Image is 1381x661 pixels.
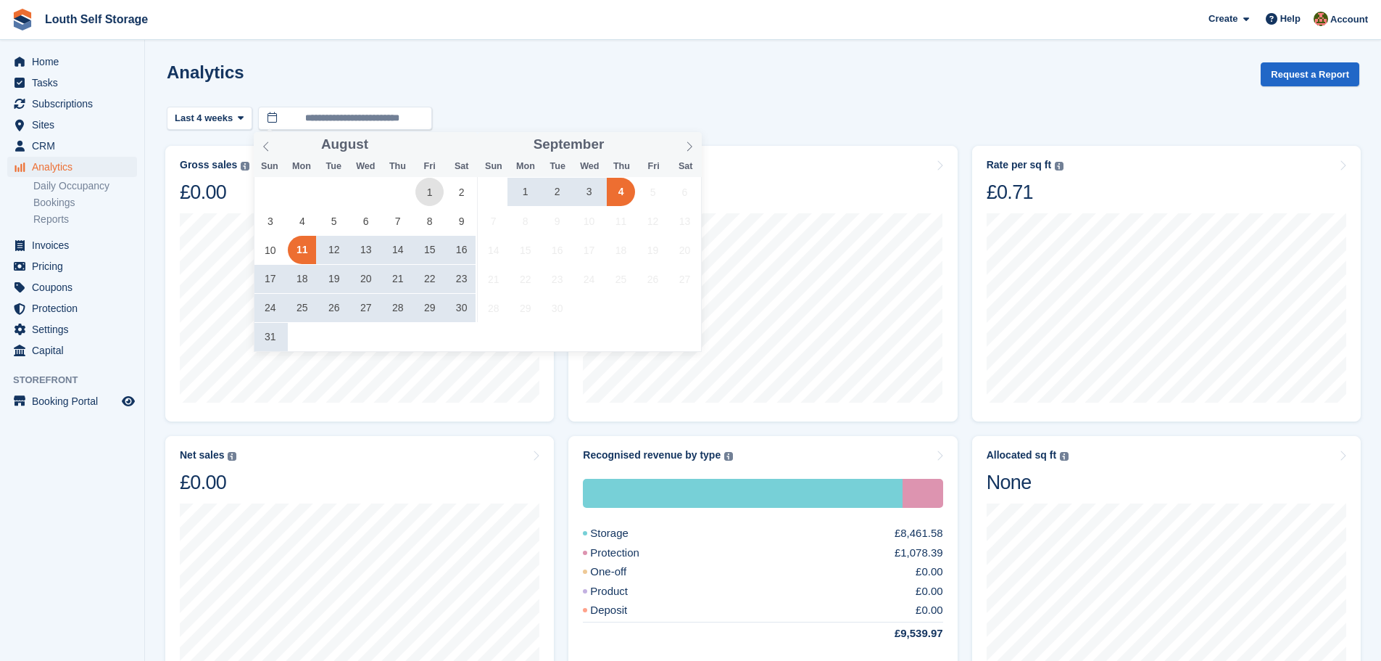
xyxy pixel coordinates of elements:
[860,625,943,642] div: £9,539.97
[7,256,137,276] a: menu
[895,525,943,542] div: £8,461.58
[286,162,318,171] span: Mon
[543,207,571,235] span: September 9, 2025
[903,479,943,508] div: Protection
[671,265,699,293] span: September 27, 2025
[288,294,316,322] span: August 25, 2025
[288,207,316,235] span: August 4, 2025
[180,470,236,495] div: £0.00
[288,236,316,264] span: August 11, 2025
[32,52,119,72] span: Home
[415,265,444,293] span: August 22, 2025
[1208,12,1237,26] span: Create
[352,236,380,264] span: August 13, 2025
[383,207,412,235] span: August 7, 2025
[1280,12,1301,26] span: Help
[575,236,603,264] span: September 17, 2025
[32,319,119,340] span: Settings
[573,162,605,171] span: Wed
[120,393,137,410] a: Preview store
[1314,12,1328,26] img: Andy Smith
[583,564,661,580] div: One-off
[256,207,284,235] span: August 3, 2025
[916,564,943,580] div: £0.00
[32,298,119,319] span: Protection
[446,162,478,171] span: Sat
[254,162,286,171] span: Sun
[7,94,137,114] a: menu
[510,162,542,171] span: Mon
[724,452,733,461] img: icon-info-grey-7440780725fd019a000dd9b08b2336e03edf1995a4989e88bcd33f0948082b44.svg
[320,236,348,264] span: August 12, 2025
[33,196,137,210] a: Bookings
[32,73,119,93] span: Tasks
[543,236,571,264] span: September 16, 2025
[175,111,233,126] span: Last 4 weeks
[415,236,444,264] span: August 15, 2025
[605,162,637,171] span: Thu
[607,265,635,293] span: September 25, 2025
[583,525,663,542] div: Storage
[478,162,510,171] span: Sun
[511,294,539,322] span: September 29, 2025
[32,94,119,114] span: Subscriptions
[32,277,119,297] span: Coupons
[349,162,381,171] span: Wed
[543,265,571,293] span: September 23, 2025
[180,449,224,461] div: Net sales
[479,236,507,264] span: September 14, 2025
[639,265,667,293] span: September 26, 2025
[7,73,137,93] a: menu
[895,545,943,562] div: £1,078.39
[7,319,137,340] a: menu
[987,180,1063,205] div: £0.71
[7,391,137,411] a: menu
[32,157,119,177] span: Analytics
[607,236,635,264] span: September 18, 2025
[1330,12,1368,27] span: Account
[639,207,667,235] span: September 12, 2025
[447,207,476,235] span: August 9, 2025
[447,265,476,293] span: August 23, 2025
[575,178,603,206] span: September 3, 2025
[7,52,137,72] a: menu
[256,236,284,264] span: August 10, 2025
[167,107,252,131] button: Last 4 weeks
[7,136,137,156] a: menu
[32,340,119,361] span: Capital
[511,236,539,264] span: September 15, 2025
[583,449,721,461] div: Recognised revenue by type
[352,265,380,293] span: August 20, 2025
[543,178,571,206] span: September 2, 2025
[7,115,137,135] a: menu
[352,294,380,322] span: August 27, 2025
[318,162,349,171] span: Tue
[383,265,412,293] span: August 21, 2025
[256,265,284,293] span: August 17, 2025
[13,373,144,387] span: Storefront
[447,178,476,206] span: August 2, 2025
[575,265,603,293] span: September 24, 2025
[447,236,476,264] span: August 16, 2025
[1060,452,1069,461] img: icon-info-grey-7440780725fd019a000dd9b08b2336e03edf1995a4989e88bcd33f0948082b44.svg
[987,159,1051,171] div: Rate per sq ft
[638,162,670,171] span: Fri
[414,162,446,171] span: Fri
[987,449,1056,461] div: Allocated sq ft
[352,207,380,235] span: August 6, 2025
[543,294,571,322] span: September 30, 2025
[288,265,316,293] span: August 18, 2025
[916,602,943,619] div: £0.00
[583,545,674,562] div: Protection
[320,294,348,322] span: August 26, 2025
[671,236,699,264] span: September 20, 2025
[607,207,635,235] span: September 11, 2025
[7,157,137,177] a: menu
[542,162,573,171] span: Tue
[321,138,368,152] span: August
[583,602,662,619] div: Deposit
[604,137,650,152] input: Year
[241,162,249,171] img: icon-info-grey-7440780725fd019a000dd9b08b2336e03edf1995a4989e88bcd33f0948082b44.svg
[32,136,119,156] span: CRM
[256,294,284,322] span: August 24, 2025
